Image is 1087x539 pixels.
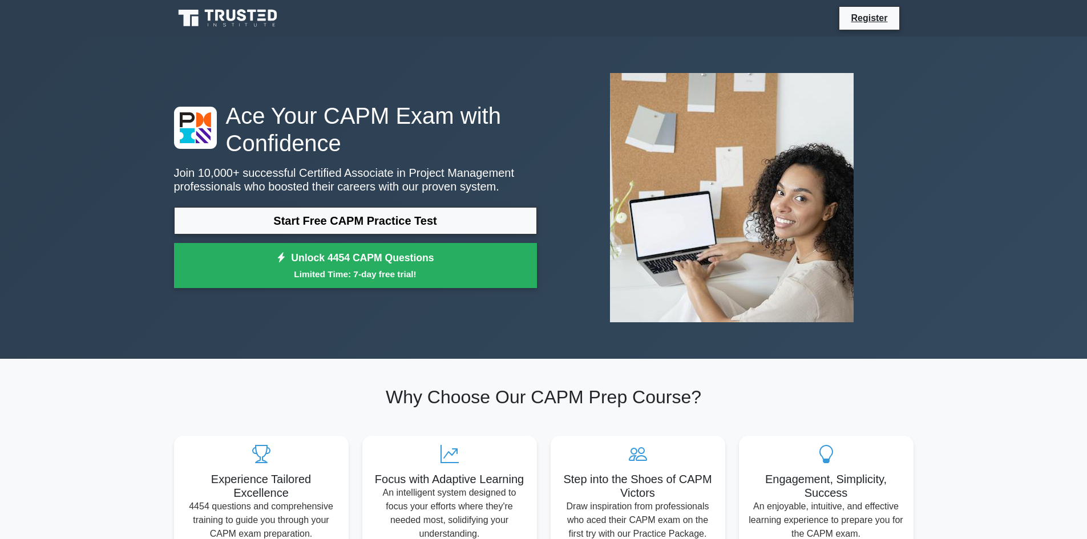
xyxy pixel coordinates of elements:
[174,102,537,157] h1: Ace Your CAPM Exam with Confidence
[188,268,523,281] small: Limited Time: 7-day free trial!
[371,472,528,486] h5: Focus with Adaptive Learning
[748,472,904,500] h5: Engagement, Simplicity, Success
[844,11,894,25] a: Register
[183,472,340,500] h5: Experience Tailored Excellence
[174,207,537,234] a: Start Free CAPM Practice Test
[174,243,537,289] a: Unlock 4454 CAPM QuestionsLimited Time: 7-day free trial!
[560,472,716,500] h5: Step into the Shoes of CAPM Victors
[174,386,914,408] h2: Why Choose Our CAPM Prep Course?
[174,166,537,193] p: Join 10,000+ successful Certified Associate in Project Management professionals who boosted their...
